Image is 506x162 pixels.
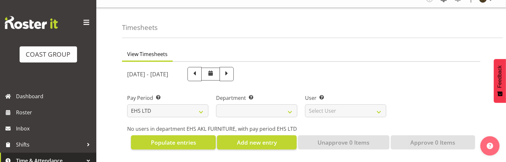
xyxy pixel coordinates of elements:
[217,135,296,149] button: Add new entry
[127,125,475,133] p: No users in department EHS AKL FURNITURE, with pay period EHS LTD
[131,135,216,149] button: Populate entries
[127,50,168,58] span: View Timesheets
[16,140,83,149] span: Shifts
[127,71,168,78] h5: [DATE] - [DATE]
[237,138,277,147] span: Add new entry
[410,138,455,147] span: Approve 0 Items
[391,135,475,149] button: Approve 0 Items
[5,16,58,29] img: Rosterit website logo
[16,124,93,133] span: Inbox
[487,143,493,149] img: help-xxl-2.png
[16,91,93,101] span: Dashboard
[151,138,196,147] span: Populate entries
[298,135,389,149] button: Unapprove 0 Items
[318,138,370,147] span: Unapprove 0 Items
[216,94,297,102] label: Department
[497,65,503,88] span: Feedback
[16,108,93,117] span: Roster
[26,50,71,59] div: COAST GROUP
[305,94,386,102] label: User
[122,24,158,31] h4: Timesheets
[127,94,208,102] label: Pay Period
[494,59,506,103] button: Feedback - Show survey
